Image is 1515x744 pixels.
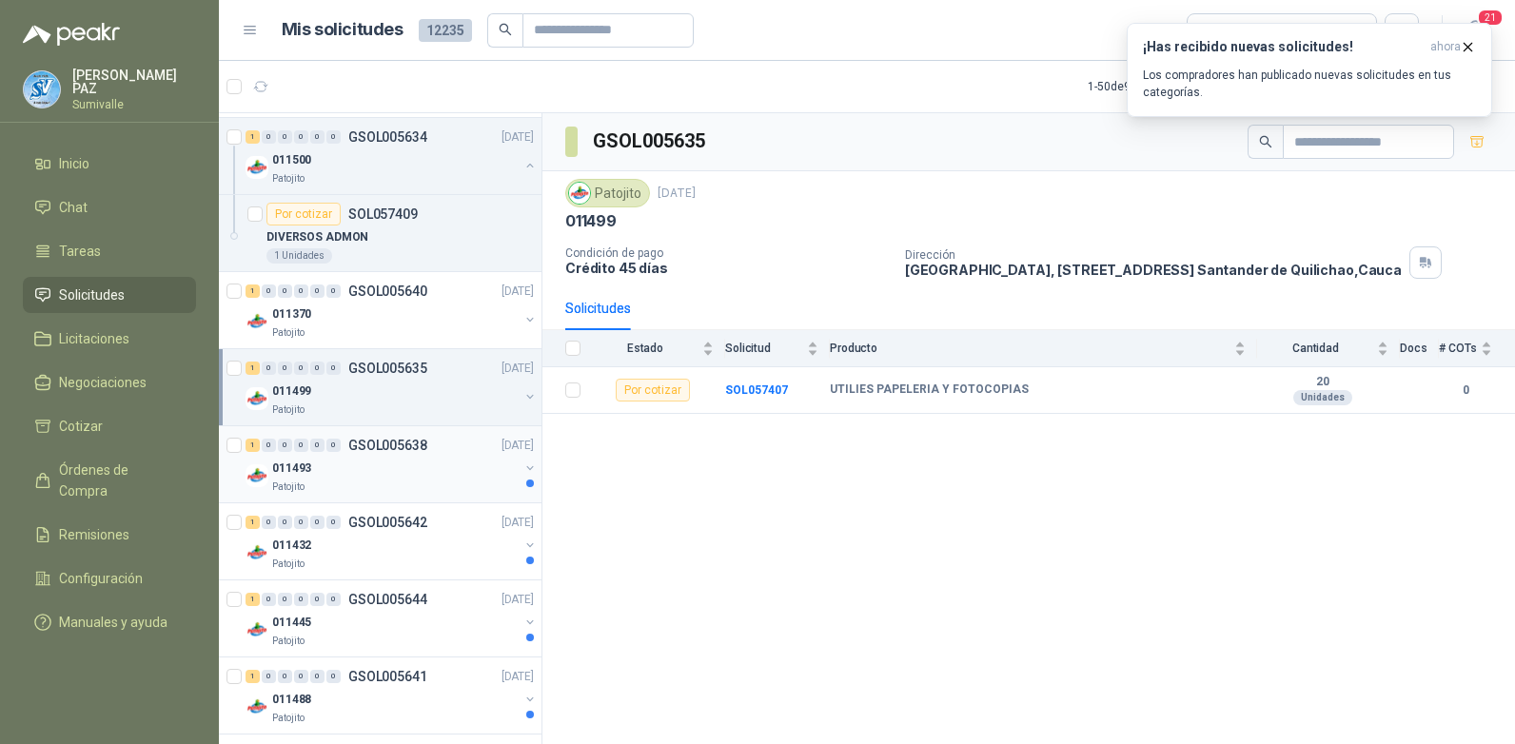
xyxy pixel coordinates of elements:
p: GSOL005634 [348,130,427,144]
b: UTILIES PAPELERIA Y FOTOCOPIAS [830,382,1029,398]
div: 0 [262,130,276,144]
th: # COTs [1439,330,1515,367]
p: Condición de pago [565,246,890,260]
span: search [1259,135,1272,148]
span: Negociaciones [59,372,147,393]
div: 0 [310,593,325,606]
p: 011370 [272,305,311,323]
div: 1 [246,130,260,144]
div: 0 [262,593,276,606]
p: GSOL005640 [348,284,427,298]
span: Solicitudes [59,284,125,305]
p: [DATE] [502,437,534,455]
p: [DATE] [502,668,534,686]
p: GSOL005644 [348,593,427,606]
p: Patojito [272,480,305,495]
div: 0 [326,593,341,606]
p: GSOL005642 [348,516,427,529]
img: Company Logo [246,464,268,487]
p: GSOL005635 [348,362,427,375]
img: Company Logo [569,183,590,204]
span: Órdenes de Compra [59,460,178,501]
div: 0 [310,284,325,298]
div: 1 [246,439,260,452]
th: Docs [1400,330,1439,367]
p: [DATE] [502,283,534,301]
div: 0 [310,439,325,452]
div: 0 [294,593,308,606]
p: [DATE] [502,128,534,147]
a: Configuración [23,560,196,597]
div: 1 [246,670,260,683]
span: Licitaciones [59,328,129,349]
p: Patojito [272,402,305,418]
th: Estado [592,330,725,367]
a: 1 0 0 0 0 0 GSOL005635[DATE] Company Logo011499Patojito [246,357,538,418]
div: 0 [310,362,325,375]
a: 1 0 0 0 0 0 GSOL005640[DATE] Company Logo011370Patojito [246,280,538,341]
span: Cotizar [59,416,103,437]
div: 0 [310,516,325,529]
a: Remisiones [23,517,196,553]
h3: GSOL005635 [593,127,708,156]
p: GSOL005641 [348,670,427,683]
span: 21 [1477,9,1504,27]
p: [PERSON_NAME] PAZ [72,69,196,95]
p: [DATE] [502,360,534,378]
h1: Mis solicitudes [282,16,403,44]
div: 0 [326,130,341,144]
div: 0 [326,284,341,298]
div: 0 [262,362,276,375]
span: ahora [1430,39,1461,55]
a: 1 0 0 0 0 0 GSOL005641[DATE] Company Logo011488Patojito [246,665,538,726]
p: 011499 [565,211,617,231]
img: Company Logo [246,541,268,564]
div: 0 [310,130,325,144]
p: Patojito [272,711,305,726]
div: 0 [262,284,276,298]
p: 011500 [272,151,311,169]
img: Company Logo [246,695,268,718]
button: 21 [1458,13,1492,48]
img: Company Logo [246,618,268,641]
div: Solicitudes [565,298,631,319]
span: # COTs [1439,342,1477,355]
a: 1 0 0 0 0 0 GSOL005638[DATE] Company Logo011493Patojito [246,434,538,495]
p: Patojito [272,325,305,341]
div: 0 [262,670,276,683]
div: 0 [294,130,308,144]
div: 0 [326,362,341,375]
a: Cotizar [23,408,196,444]
b: 20 [1257,375,1388,390]
p: Crédito 45 días [565,260,890,276]
div: 1 Unidades [266,248,332,264]
span: Remisiones [59,524,129,545]
span: Solicitud [725,342,803,355]
h3: ¡Has recibido nuevas solicitudes! [1143,39,1423,55]
div: 0 [278,439,292,452]
p: SOL057409 [348,207,418,221]
a: Inicio [23,146,196,182]
div: 0 [310,670,325,683]
span: Configuración [59,568,143,589]
a: Chat [23,189,196,225]
div: Patojito [565,179,650,207]
p: Los compradores han publicado nuevas solicitudes en tus categorías. [1143,67,1476,101]
b: SOL057407 [725,383,788,397]
a: Tareas [23,233,196,269]
span: search [499,23,512,36]
a: Manuales y ayuda [23,604,196,640]
div: 0 [262,439,276,452]
a: Por cotizarSOL057409DIVERSOS ADMON1 Unidades [219,195,541,272]
img: Company Logo [24,71,60,108]
div: Por cotizar [266,203,341,225]
p: 011493 [272,460,311,478]
p: GSOL005638 [348,439,427,452]
p: [DATE] [502,591,534,609]
div: Unidades [1293,390,1352,405]
p: 011432 [272,537,311,555]
a: 1 0 0 0 0 0 GSOL005634[DATE] Company Logo011500Patojito [246,126,538,186]
th: Cantidad [1257,330,1400,367]
div: 1 [246,516,260,529]
div: 0 [326,439,341,452]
